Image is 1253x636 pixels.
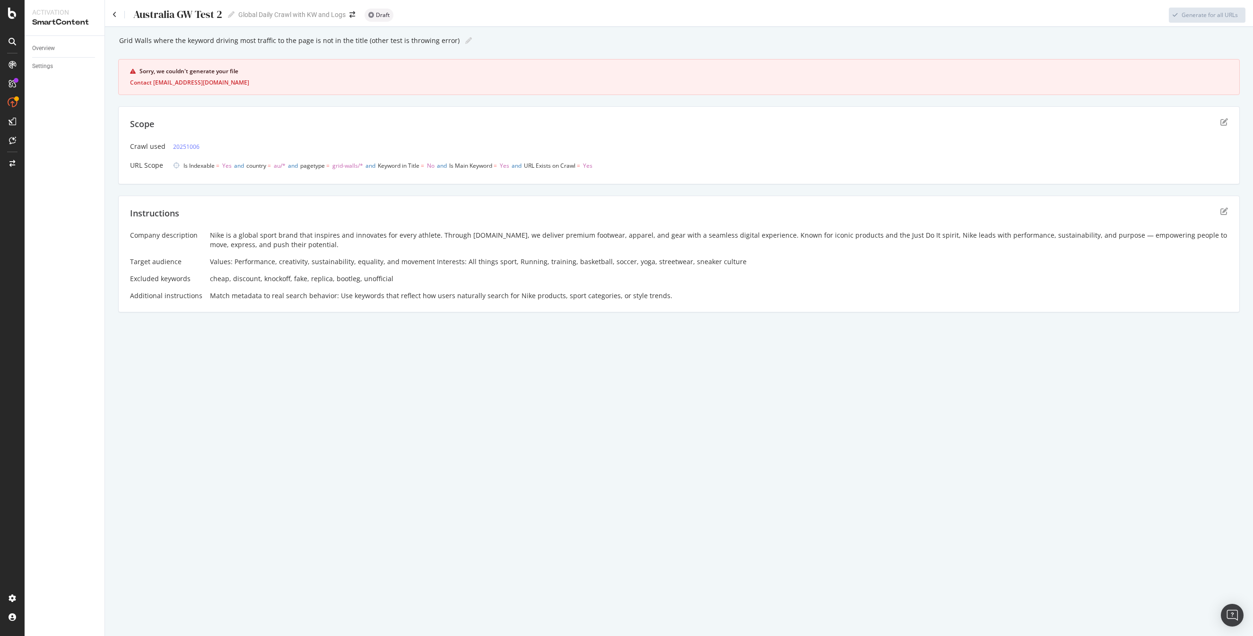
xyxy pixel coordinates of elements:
[130,291,202,301] div: Additional instructions
[210,257,1228,266] div: Values: Performance, creativity, sustainability, equality, and movement Interests: All things spo...
[113,11,117,18] a: Click to go back
[32,61,53,71] div: Settings
[238,10,346,19] div: Global Daily Crawl with KW and Logs
[222,162,232,170] span: Yes
[246,162,266,170] span: country
[288,162,298,170] span: and
[32,43,55,53] div: Overview
[365,162,375,170] span: and
[332,162,363,170] span: grid-walls/*
[1220,207,1228,215] div: edit
[512,162,522,170] span: and
[130,161,165,170] div: URL Scope
[130,207,179,220] div: Instructions
[378,162,419,170] span: Keyword in Title
[32,43,98,53] a: Overview
[376,12,390,18] span: Draft
[234,162,244,170] span: and
[449,162,492,170] span: Is Main Keyword
[500,162,509,170] span: Yes
[139,67,1228,76] div: Sorry, we couldn't generate your file
[427,162,435,170] span: No
[210,291,1228,301] div: Match metadata to real search behavior: Use keywords that reflect how users naturally search for ...
[494,162,497,170] span: =
[300,162,325,170] span: pagetype
[577,162,580,170] span: =
[210,274,1228,284] div: cheap, discount, knockoff, fake, replica, bootleg, unofficial
[228,11,235,18] i: Edit report name
[130,118,154,130] div: Scope
[1182,11,1238,19] div: Generate for all URLs
[118,37,460,44] div: Grid Walls where the keyword driving most traffic to the page is not in the title (other test is ...
[421,162,424,170] span: =
[118,59,1240,95] div: danger banner
[326,162,330,170] span: =
[32,61,98,71] a: Settings
[465,37,472,44] i: Edit report name
[268,162,271,170] span: =
[130,79,249,86] button: Contact [EMAIL_ADDRESS][DOMAIN_NAME]
[210,231,1228,249] div: Nike is a global sport brand that inspires and innovates for every athlete. Through [DOMAIN_NAME]...
[32,17,97,28] div: SmartContent
[349,11,355,18] div: arrow-right-arrow-left
[583,162,592,170] span: Yes
[524,162,575,170] span: URL Exists on Crawl
[32,8,97,17] div: Activation
[365,9,393,22] div: neutral label
[437,162,447,170] span: and
[130,142,165,151] div: Crawl used
[1221,604,1244,627] div: Open Intercom Messenger
[130,231,202,240] div: Company description
[1220,118,1228,126] div: edit
[130,274,202,284] div: Excluded keywords
[173,142,200,152] a: 20251006
[1169,8,1245,23] button: Generate for all URLs
[183,162,215,170] span: Is Indexable
[216,162,219,170] span: =
[130,257,202,266] div: Target audience
[132,9,222,20] div: Australia GW Test 2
